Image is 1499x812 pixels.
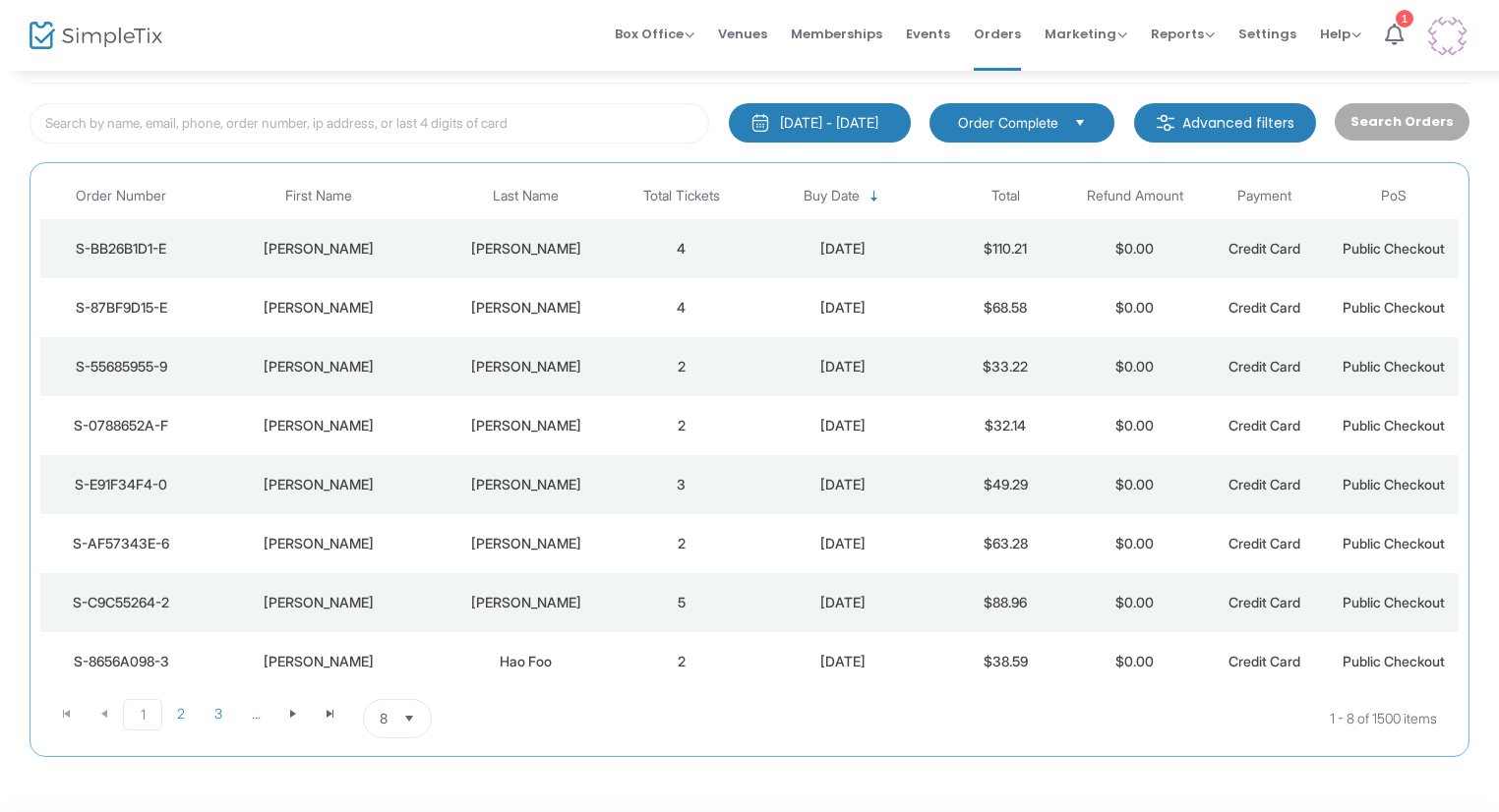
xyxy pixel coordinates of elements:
span: Orders [974,9,1021,59]
kendo-pager-info: 1 - 8 of 1500 items [628,699,1437,738]
span: Go to the next page [274,699,312,728]
span: First Name [285,188,352,204]
img: filter [1156,113,1175,133]
span: Go to the last page [323,706,338,722]
td: $33.22 [940,337,1070,396]
td: $49.29 [940,455,1070,514]
span: Public Checkout [1343,240,1445,257]
span: Public Checkout [1343,358,1445,375]
div: S-AF57343E-6 [45,534,198,553]
td: $0.00 [1070,337,1200,396]
td: 2 [617,514,747,573]
button: Select [1066,112,1094,134]
div: Data table [40,173,1459,691]
div: S-55685955-9 [45,357,198,377]
span: PoS [1381,188,1407,204]
span: Credit Card [1229,358,1300,375]
div: Kimberly [208,416,431,435]
th: Total Tickets [617,173,747,219]
span: Credit Card [1229,594,1300,610]
span: Public Checkout [1343,476,1445,493]
span: Public Checkout [1343,594,1445,610]
td: $0.00 [1070,455,1200,514]
span: Help [1320,25,1361,43]
td: 2 [617,396,747,455]
span: Buy Date [804,188,860,204]
m-button: Advanced filters [1134,103,1316,143]
span: 8 [380,709,388,728]
img: monthly [750,113,770,133]
div: Kevin [208,534,431,553]
div: 9/21/2025 [751,298,936,318]
div: Michael [208,593,431,612]
td: $0.00 [1070,573,1200,632]
input: Search by name, email, phone, order number, ip address, or last 4 digits of card [30,103,709,144]
span: Public Checkout [1343,535,1445,551]
span: Credit Card [1229,240,1300,257]
span: Last Name [493,188,559,204]
div: [DATE] - [DATE] [780,113,878,133]
td: $0.00 [1070,632,1200,691]
div: Annie [208,475,431,494]
span: Page 3 [200,699,237,728]
span: Public Checkout [1343,299,1445,316]
span: Reports [1151,25,1215,43]
div: Holmes [441,357,612,377]
div: Pitser [441,475,612,494]
span: Credit Card [1229,653,1300,669]
td: $0.00 [1070,278,1200,337]
span: Go to the next page [285,706,301,722]
th: Refund Amount [1070,173,1200,219]
td: $0.00 [1070,219,1200,278]
div: Bomsta [441,239,612,259]
span: Events [906,9,950,59]
div: S-BB26B1D1-E [45,239,198,259]
span: Page 4 [237,699,274,728]
div: 9/21/2025 [751,357,936,377]
td: 4 [617,278,747,337]
div: S-0788652A-F [45,416,198,435]
span: Credit Card [1229,299,1300,316]
span: Credit Card [1229,417,1300,434]
td: 2 [617,632,747,691]
td: $68.58 [940,278,1070,337]
span: Settings [1238,9,1296,59]
span: Payment [1237,188,1291,204]
div: 9/21/2025 [751,593,936,612]
div: 9/21/2025 [751,416,936,435]
span: Marketing [1045,25,1127,43]
div: 1 [1396,10,1413,28]
td: 5 [617,573,747,632]
span: Order Number [76,188,166,204]
td: $38.59 [940,632,1070,691]
div: 9/21/2025 [751,534,936,553]
span: Credit Card [1229,476,1300,493]
span: Sortable [867,189,882,204]
div: Bagbey [441,534,612,553]
span: Memberships [791,9,882,59]
div: S-87BF9D15-E [45,298,198,318]
div: S-C9C55264-2 [45,593,198,612]
td: 2 [617,337,747,396]
td: 3 [617,455,747,514]
div: Paige [208,357,431,377]
td: $0.00 [1070,514,1200,573]
td: $88.96 [940,573,1070,632]
span: Page 1 [123,699,162,730]
span: Public Checkout [1343,653,1445,669]
div: S-8656A098-3 [45,652,198,671]
span: Box Office [615,25,694,43]
div: Chang [208,652,431,671]
div: Olivier [441,416,612,435]
div: 9/21/2025 [751,239,936,259]
span: Venues [718,9,767,59]
div: Beth [208,298,431,318]
span: Order Complete [958,113,1058,133]
div: Ulrich [441,298,612,318]
td: $32.14 [940,396,1070,455]
th: Total [940,173,1070,219]
td: 4 [617,219,747,278]
div: Hao Foo [441,652,612,671]
button: Select [395,700,423,737]
div: 9/21/2025 [751,652,936,671]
